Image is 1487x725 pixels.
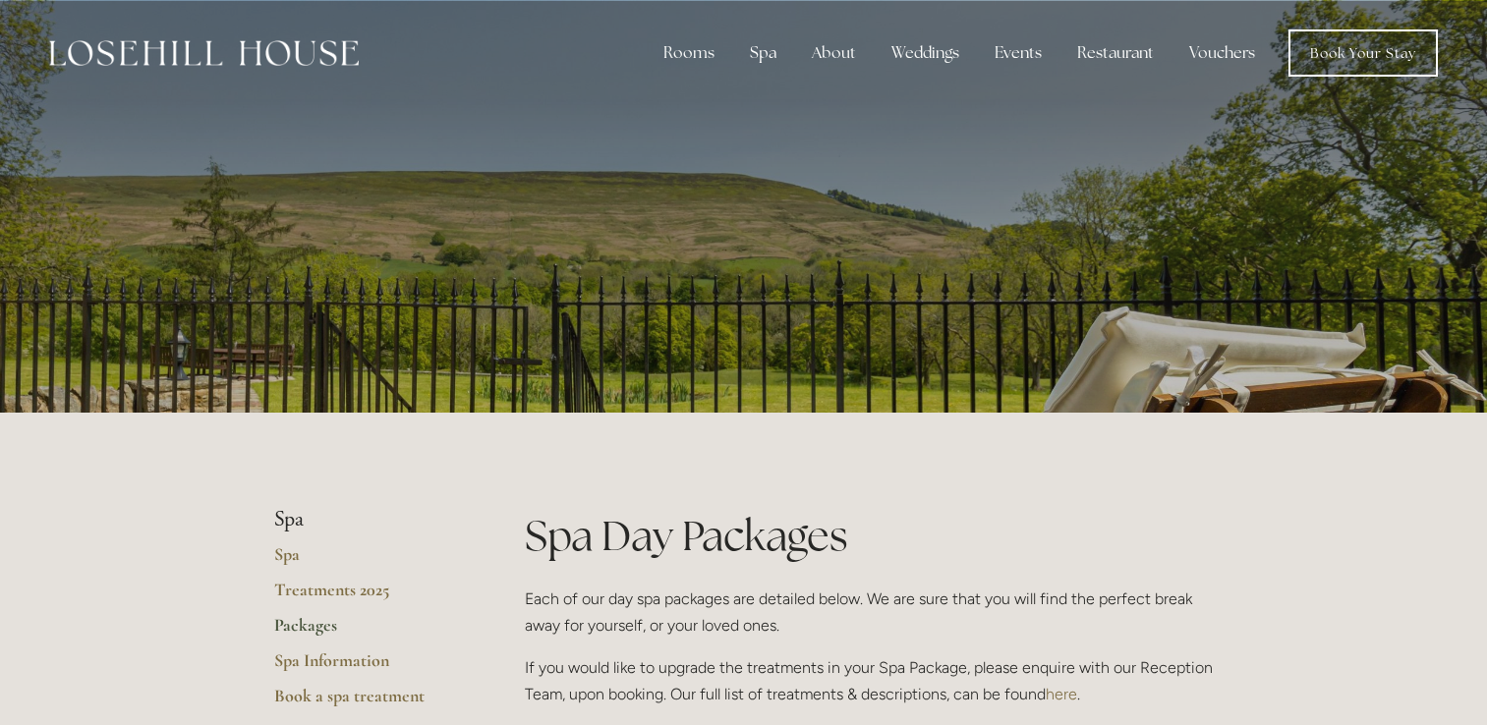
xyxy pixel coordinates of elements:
a: Book a spa treatment [274,685,462,720]
a: Book Your Stay [1288,29,1438,77]
li: Spa [274,507,462,532]
div: Restaurant [1061,33,1170,73]
div: Spa [734,33,792,73]
a: Spa Information [274,649,462,685]
a: here [1046,685,1077,703]
div: About [796,33,872,73]
a: Spa [274,543,462,579]
a: Treatments 2025 [274,579,462,614]
img: Losehill House [49,40,359,66]
p: If you would like to upgrade the treatments in your Spa Package, please enquire with our Receptio... [525,654,1214,707]
div: Weddings [876,33,975,73]
div: Events [979,33,1058,73]
a: Packages [274,614,462,649]
a: Vouchers [1173,33,1271,73]
p: Each of our day spa packages are detailed below. We are sure that you will find the perfect break... [525,586,1214,639]
div: Rooms [648,33,730,73]
h1: Spa Day Packages [525,507,1214,565]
